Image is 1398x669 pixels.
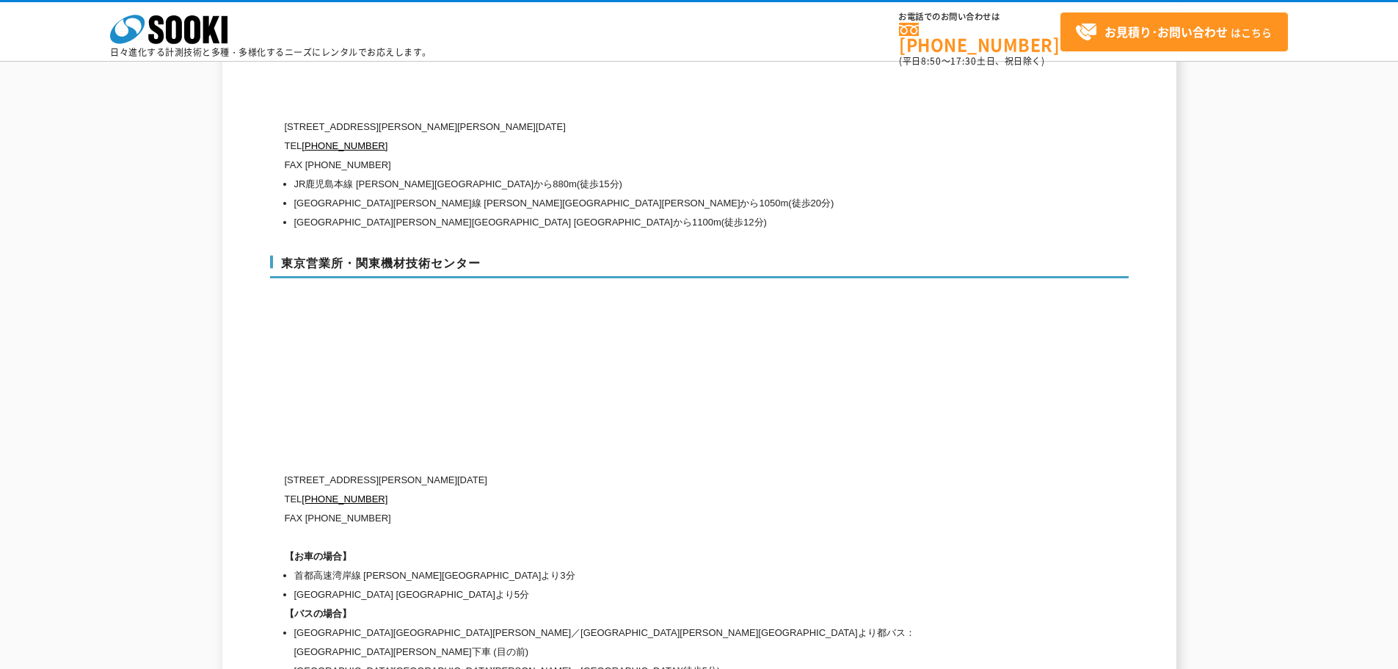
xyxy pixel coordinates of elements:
[110,48,432,57] p: 日々進化する計測技術と多種・多様化するニーズにレンタルでお応えします。
[294,175,989,194] li: JR鹿児島本線 [PERSON_NAME][GEOGRAPHIC_DATA]から880m(徒歩15分)
[285,137,989,156] p: TEL
[921,54,942,68] span: 8:50
[285,156,989,175] p: FAX [PHONE_NUMBER]
[1060,12,1288,51] a: お見積り･お問い合わせはこちら
[1104,23,1228,40] strong: お見積り･お問い合わせ
[285,604,989,623] h1: 【バスの場合】
[950,54,977,68] span: 17:30
[294,585,989,604] li: [GEOGRAPHIC_DATA] [GEOGRAPHIC_DATA]より5分
[294,213,989,232] li: [GEOGRAPHIC_DATA][PERSON_NAME][GEOGRAPHIC_DATA] [GEOGRAPHIC_DATA]から1100m(徒歩12分)
[270,256,1129,279] h3: 東京営業所・関東機材技術センター
[285,471,989,490] p: [STREET_ADDRESS][PERSON_NAME][DATE]
[294,623,989,662] li: [GEOGRAPHIC_DATA][GEOGRAPHIC_DATA][PERSON_NAME]／[GEOGRAPHIC_DATA][PERSON_NAME][GEOGRAPHIC_DATA]より...
[302,140,387,151] a: [PHONE_NUMBER]
[294,194,989,213] li: [GEOGRAPHIC_DATA][PERSON_NAME]線 [PERSON_NAME][GEOGRAPHIC_DATA][PERSON_NAME]から1050m(徒歩20分)
[294,566,989,585] li: 首都高速湾岸線 [PERSON_NAME][GEOGRAPHIC_DATA]より3分
[899,23,1060,53] a: [PHONE_NUMBER]
[302,493,387,505] a: [PHONE_NUMBER]
[285,547,989,566] h1: 【お車の場合】
[899,54,1044,68] span: (平日 ～ 土日、祝日除く)
[1075,21,1272,43] span: はこちら
[285,117,989,137] p: [STREET_ADDRESS][PERSON_NAME][PERSON_NAME][DATE]
[285,490,989,509] p: TEL
[285,509,989,528] p: FAX [PHONE_NUMBER]
[899,12,1060,21] span: お電話でのお問い合わせは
